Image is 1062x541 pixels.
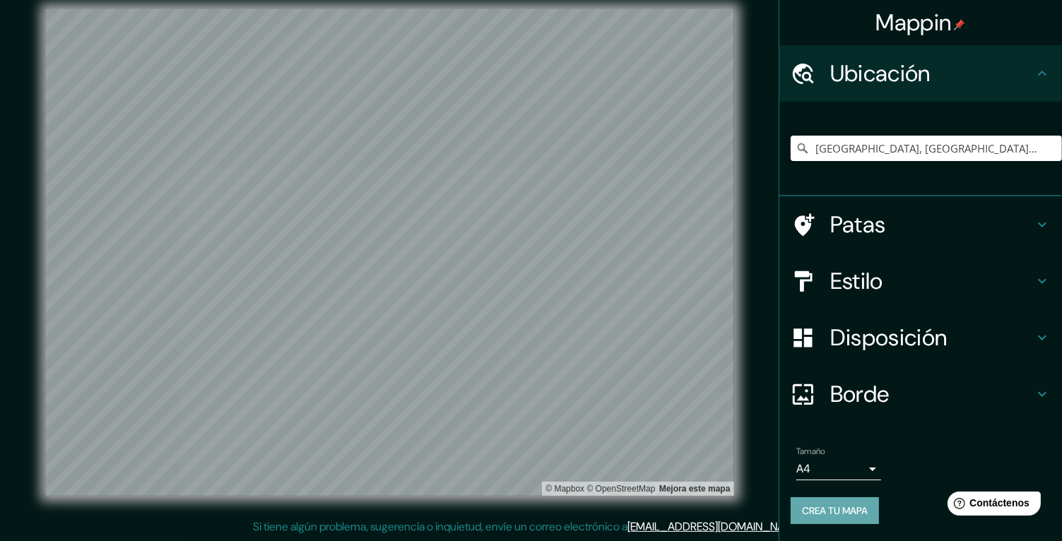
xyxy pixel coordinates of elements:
font: Mappin [876,8,952,37]
a: Mapa de calles abierto [587,484,656,494]
font: Mejora este mapa [659,484,731,494]
font: Crea tu mapa [802,504,868,517]
div: Disposición [779,309,1062,366]
font: Borde [830,379,890,409]
canvas: Mapa [46,9,734,496]
a: Mapbox [545,484,584,494]
font: Estilo [830,266,883,296]
img: pin-icon.png [954,19,965,30]
font: © Mapbox [545,484,584,494]
div: Patas [779,196,1062,253]
font: Ubicación [830,59,931,88]
a: Map feedback [659,484,731,494]
div: Estilo [779,253,1062,309]
div: Ubicación [779,45,1062,102]
font: Tamaño [796,446,825,457]
iframe: Lanzador de widgets de ayuda [936,486,1046,525]
font: Disposición [830,323,947,352]
div: A4 [796,458,881,480]
a: [EMAIL_ADDRESS][DOMAIN_NAME] [627,519,802,534]
font: © OpenStreetMap [587,484,656,494]
input: Elige tu ciudad o zona [791,136,1062,161]
button: Crea tu mapa [791,497,879,524]
div: Borde [779,366,1062,422]
font: A4 [796,461,810,476]
font: Si tiene algún problema, sugerencia o inquietud, envíe un correo electrónico a [253,519,627,534]
font: Patas [830,210,886,239]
